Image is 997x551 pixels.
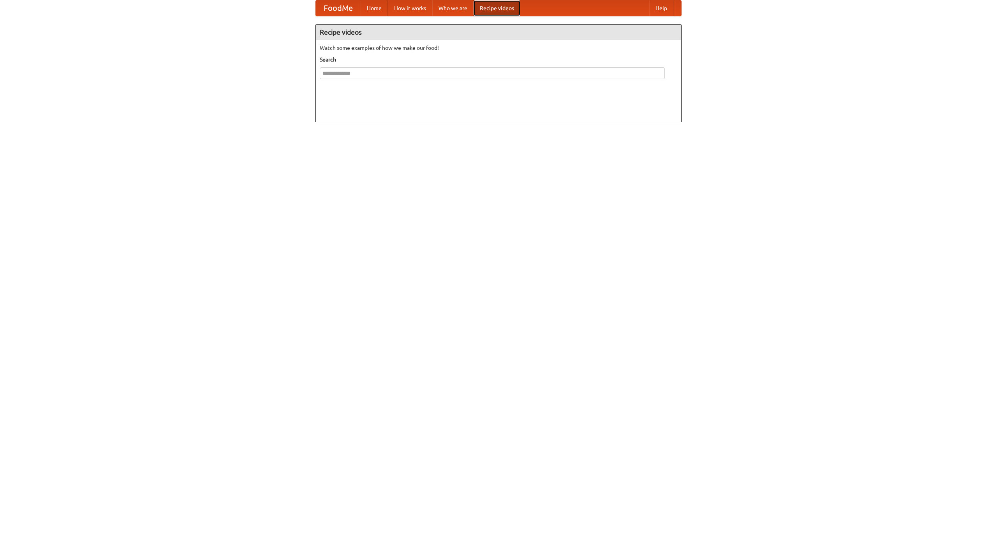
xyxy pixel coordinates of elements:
a: Help [649,0,673,16]
p: Watch some examples of how we make our food! [320,44,677,52]
a: Home [361,0,388,16]
a: FoodMe [316,0,361,16]
h4: Recipe videos [316,25,681,40]
a: Recipe videos [474,0,520,16]
a: Who we are [432,0,474,16]
h5: Search [320,56,677,63]
a: How it works [388,0,432,16]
